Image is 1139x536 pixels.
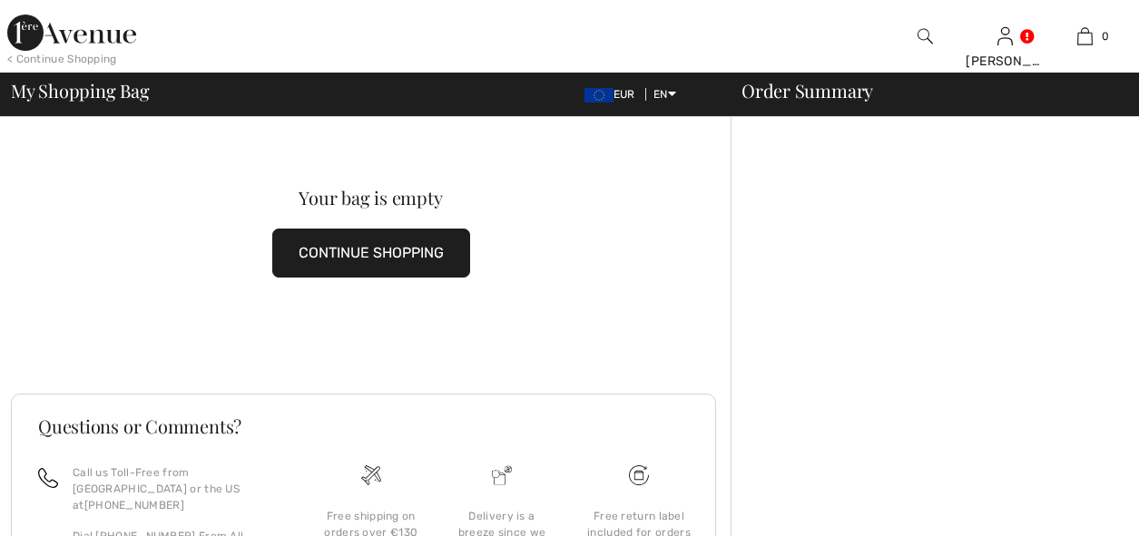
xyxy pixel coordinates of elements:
a: 0 [1046,25,1124,47]
button: CONTINUE SHOPPING [272,229,470,278]
img: Free shipping on orders over &#8364;130 [629,465,649,485]
img: Euro [584,88,614,102]
img: search the website [918,25,933,47]
span: 0 [1102,28,1109,44]
img: Delivery is a breeze since we pay the duties! [492,465,512,485]
img: Free shipping on orders over &#8364;130 [361,465,381,485]
h3: Questions or Comments? [38,417,689,435]
div: [PERSON_NAME] [966,52,1044,71]
p: Call us Toll-Free from [GEOGRAPHIC_DATA] or the US at [73,464,284,513]
a: [PHONE_NUMBER] [84,499,184,512]
span: EUR [584,88,643,101]
img: call [38,468,58,488]
div: < Continue Shopping [7,51,117,67]
span: EN [653,88,676,101]
span: My Shopping Bag [11,82,150,100]
a: Sign In [997,27,1013,44]
img: 1ère Avenue [7,15,136,51]
img: My Info [997,25,1013,47]
div: Order Summary [720,82,1128,100]
div: Your bag is empty [47,189,695,207]
img: My Bag [1077,25,1093,47]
